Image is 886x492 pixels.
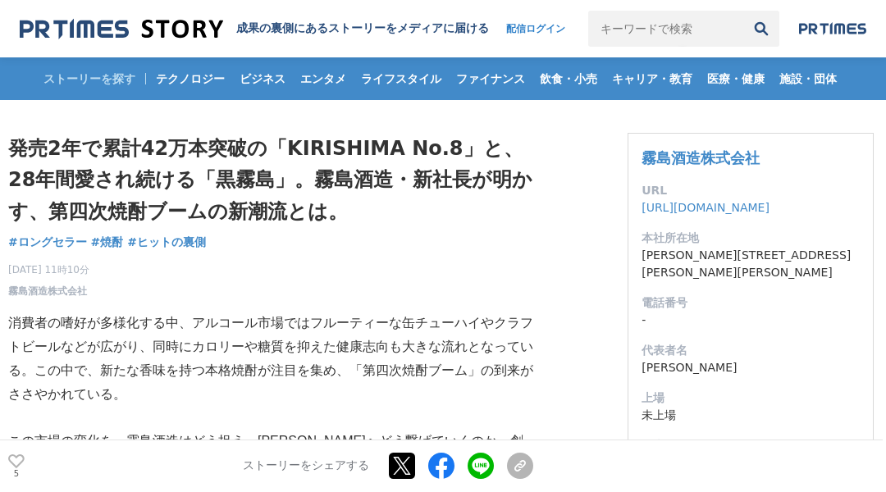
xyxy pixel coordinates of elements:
[605,57,699,100] a: キャリア・教育
[642,437,860,454] dt: 資本金
[149,71,231,86] span: テクノロジー
[8,470,25,478] p: 5
[642,312,860,329] dd: -
[642,407,860,424] dd: 未上場
[8,234,87,251] a: #ロングセラー
[91,235,124,249] span: #焼酎
[533,71,604,86] span: 飲食・小売
[91,234,124,251] a: #焼酎
[20,18,223,40] img: 成果の裏側にあるストーリーをメディアに届ける
[354,57,448,100] a: ライフスタイル
[533,57,604,100] a: 飲食・小売
[642,230,860,247] dt: 本社所在地
[773,57,843,100] a: 施設・団体
[236,21,489,36] h2: 成果の裏側にあるストーリーをメディアに届ける
[588,11,743,47] input: キーワードで検索
[294,57,353,100] a: エンタメ
[127,234,206,251] a: #ヒットの裏側
[294,71,353,86] span: エンタメ
[354,71,448,86] span: ライフスタイル
[8,284,87,298] a: 霧島酒造株式会社
[642,359,860,376] dd: [PERSON_NAME]
[799,22,866,35] img: prtimes
[243,459,369,474] p: ストーリーをシェアする
[8,312,533,406] p: 消費者の嗜好が多様化する中、アルコール市場ではフルーティーな缶チューハイやクラフトビールなどが広がり、同時にカロリーや糖質を抑えた健康志向も大きな流れとなっている。この中で、新たな香味を持つ本格...
[642,342,860,359] dt: 代表者名
[701,71,771,86] span: 医療・健康
[642,247,860,281] dd: [PERSON_NAME][STREET_ADDRESS][PERSON_NAME][PERSON_NAME]
[127,235,206,249] span: #ヒットの裏側
[642,294,860,312] dt: 電話番号
[773,71,843,86] span: 施設・団体
[605,71,699,86] span: キャリア・教育
[490,11,582,47] a: 配信ログイン
[642,149,760,166] a: 霧島酒造株式会社
[149,57,231,100] a: テクノロジー
[20,18,489,40] a: 成果の裏側にあるストーリーをメディアに届ける 成果の裏側にあるストーリーをメディアに届ける
[450,57,532,100] a: ファイナンス
[642,389,860,407] dt: 上場
[8,235,87,249] span: #ロングセラー
[8,262,89,277] span: [DATE] 11時10分
[233,71,292,86] span: ビジネス
[642,182,860,199] dt: URL
[743,11,779,47] button: 検索
[233,57,292,100] a: ビジネス
[701,57,771,100] a: 医療・健康
[450,71,532,86] span: ファイナンス
[642,201,770,214] a: [URL][DOMAIN_NAME]
[8,133,533,227] h1: 発売2年で累計42万本突破の「KIRISHIMA No.8」と、28年間愛され続ける「黒霧島」。霧島酒造・新社長が明かす、第四次焼酎ブームの新潮流とは。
